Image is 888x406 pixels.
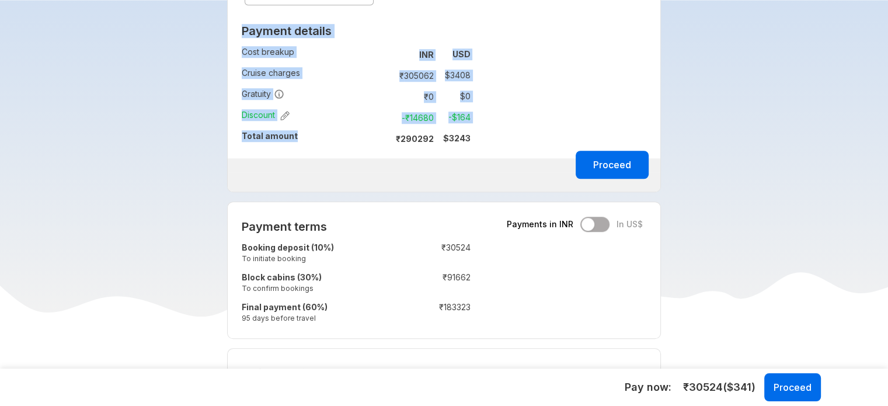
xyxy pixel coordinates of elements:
[242,254,395,263] small: To initiate booking
[625,380,671,394] h5: Pay now:
[384,86,389,107] td: :
[389,67,438,84] td: ₹ 305062
[242,302,328,312] strong: Final payment (60%)
[384,128,389,149] td: :
[401,240,471,269] td: ₹ 30524
[507,218,573,230] span: Payments in INR
[443,133,471,143] strong: $ 3243
[389,109,438,126] td: -₹ 14680
[242,65,384,86] td: Cruise charges
[242,109,290,121] span: Discount
[683,380,755,395] span: ₹ 30524 ($ 341 )
[395,299,401,329] td: :
[396,134,434,144] strong: ₹ 290292
[384,107,389,128] td: :
[438,88,471,105] td: $ 0
[576,151,649,179] button: Proceed
[617,218,643,230] span: In US$
[452,49,471,59] strong: USD
[764,373,821,401] button: Proceed
[384,65,389,86] td: :
[242,44,384,65] td: Cost breakup
[389,88,438,105] td: ₹ 0
[242,283,395,293] small: To confirm bookings
[242,220,471,234] h2: Payment terms
[419,50,434,60] strong: INR
[401,299,471,329] td: ₹ 183323
[242,88,284,100] span: Gratuity
[395,240,401,269] td: :
[242,366,646,380] h2: Refund policy
[242,242,334,252] strong: Booking deposit (10%)
[384,44,389,65] td: :
[395,269,401,299] td: :
[438,109,471,126] td: -$ 164
[401,269,471,299] td: ₹ 91662
[242,313,395,323] small: 95 days before travel
[242,131,298,141] strong: Total amount
[242,272,322,282] strong: Block cabins (30%)
[438,67,471,84] td: $ 3408
[242,24,471,38] h2: Payment details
